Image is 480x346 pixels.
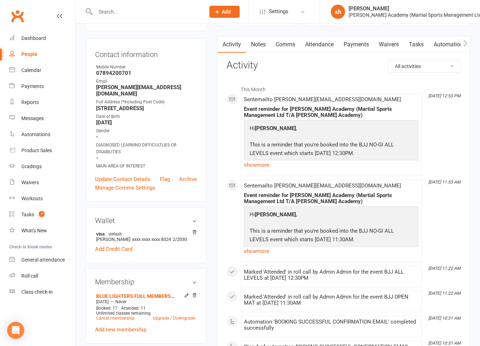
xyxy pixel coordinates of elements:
a: Payments [9,78,75,94]
a: Messages [9,110,75,126]
div: Open Intercom Messenger [7,322,24,339]
div: Calendar [21,67,41,73]
a: What's New [9,223,75,239]
strong: [PERSON_NAME] [255,211,296,218]
div: Gender [96,128,197,134]
div: — [94,299,197,305]
span: xxxx xxxx xxxx 8324 [132,237,171,242]
i: [DATE] 10:31 AM [428,341,460,346]
h3: Wallet [95,217,197,224]
a: Activity [218,36,246,53]
span: [DATE] [96,299,109,304]
div: People [21,51,37,57]
a: Waivers [374,36,404,53]
div: Reports [21,99,39,105]
div: What's New [21,228,47,233]
a: Roll call [9,268,75,284]
a: Clubworx [9,7,26,25]
a: Update Contact Details [95,175,150,184]
li: [PERSON_NAME] [95,230,197,243]
div: Roll call [21,273,38,279]
span: Add [222,9,231,15]
a: Flag [160,175,170,184]
a: People [9,46,75,62]
h3: Contact information [95,48,197,58]
a: Calendar [9,62,75,78]
strong: [PERSON_NAME][EMAIL_ADDRESS][DOMAIN_NAME] [96,84,197,97]
h3: Activity [226,60,461,71]
a: Archive [179,175,197,184]
a: General attendance kiosk mode [9,252,75,268]
div: MAIN AREA OF INTEREST [96,163,197,170]
a: Payments [339,36,374,53]
i: [DATE] 11:22 AM [428,291,460,296]
a: Workouts [9,191,75,207]
span: 7 [39,211,45,217]
div: Mobile Number [96,64,197,71]
div: Workouts [21,196,43,201]
a: Product Sales [9,143,75,159]
i: [DATE] 10:31 AM [428,316,460,321]
div: Event reminder for [PERSON_NAME] Academy (Martial Sports Management Ltd T/A [PERSON_NAME] Academy) [244,106,418,118]
a: show more [244,246,418,256]
span: Sent email to [PERSON_NAME][EMAIL_ADDRESS][DOMAIN_NAME] [244,182,401,189]
div: Full Address (*Including Post Code) [96,99,197,105]
div: General attendance [21,257,65,263]
a: Notes [246,36,271,53]
a: Automations [429,36,471,53]
p: This is a reminder that you're booked into the BJJ NO-GI ALL LEVELS event which starts [DATE] 12:... [248,140,414,159]
p: Hi , [248,124,414,134]
a: BLUE LIGHTERS FULL MEMBERSHIP - Unlimited Classes *ID required of current employment within Fire/... [96,293,177,299]
a: Tasks [404,36,429,53]
a: Cancel membership [96,316,135,321]
a: Gradings [9,159,75,175]
span: default [106,231,124,237]
i: [DATE] 12:53 PM [428,93,460,98]
div: Marked 'Attended' in roll call by Admin Admin for the event BJJ OPEN MAT at [DATE] 11:30AM [244,294,418,306]
a: show more [244,160,418,170]
div: Messages [21,115,44,121]
strong: 07894200701 [96,70,197,76]
a: Waivers [9,175,75,191]
span: Settings [269,4,288,20]
div: DIAGNOSED LEARNING DIFFICULTLIES OR DISABILITIES [96,142,197,155]
strong: visa [96,231,193,237]
div: Date of Birth [96,113,197,120]
span: Unlimited classes remaining [96,311,151,316]
div: Tasks [21,212,34,217]
div: Marked 'Attended' in roll call by Admin Admin for the event BJJ ALL LEVELS at [DATE] 12:30PM [244,269,418,281]
h3: Membership [95,278,197,286]
a: Automations [9,126,75,143]
div: Product Sales [21,148,52,153]
span: Booked: 17 [96,306,118,311]
p: This is a reminder that you're booked into the BJJ NO-GI ALL LEVELS event which starts [DATE] 11:... [248,227,414,246]
a: Add Credit Card [95,245,132,253]
div: Gradings [21,164,42,169]
a: Comms [271,36,300,53]
span: Never [115,299,126,304]
div: Email [96,78,197,85]
strong: - [96,134,197,140]
strong: [DATE] [96,119,197,126]
div: Automation 'BOOKING SUCCESSFUL CONFIRMATION EMAIL' completed successfully [244,319,418,331]
a: Class kiosk mode [9,284,75,300]
a: Upgrade / Downgrade [153,316,195,321]
a: Dashboard [9,30,75,46]
p: Hi , [248,210,414,221]
button: Add [209,6,240,18]
strong: - [96,155,197,161]
div: sh [331,5,345,19]
a: Tasks 7 [9,207,75,223]
div: Automations [21,131,50,137]
strong: [PERSON_NAME] [255,125,296,131]
div: Class check-in [21,289,53,295]
div: Payments [21,83,44,89]
a: Reports [9,94,75,110]
a: Add new membership [95,326,146,333]
input: Search... [93,7,200,17]
div: Event reminder for [PERSON_NAME] Academy (Martial Sports Management Ltd T/A [PERSON_NAME] Academy) [244,192,418,205]
span: Attended: 11 [121,306,146,311]
a: Attendance [300,36,339,53]
a: Manage Comms Settings [95,184,155,192]
i: [DATE] 11:53 AM [428,180,460,185]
